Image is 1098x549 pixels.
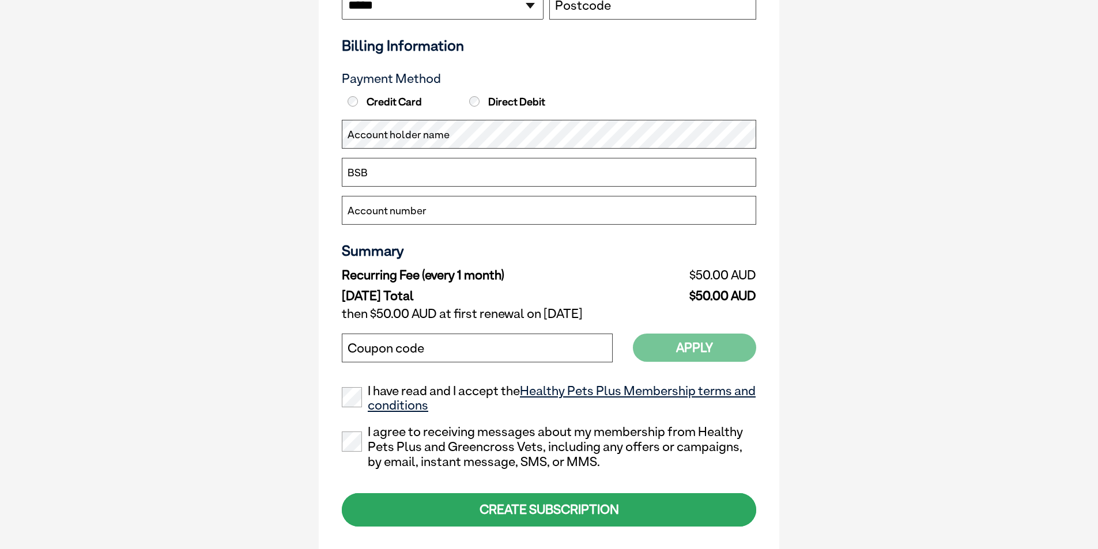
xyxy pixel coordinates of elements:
[348,96,358,107] input: Credit Card
[469,96,480,107] input: Direct Debit
[342,493,756,526] div: CREATE SUBSCRIPTION
[342,71,756,86] h3: Payment Method
[342,384,756,414] label: I have read and I accept the
[348,341,424,356] label: Coupon code
[633,286,756,304] td: $50.00 AUD
[342,265,633,286] td: Recurring Fee (every 1 month)
[466,96,585,108] label: Direct Debit
[633,334,756,362] button: Apply
[633,265,756,286] td: $50.00 AUD
[342,37,756,54] h3: Billing Information
[342,304,756,324] td: then $50.00 AUD at first renewal on [DATE]
[348,165,368,180] label: BSB
[342,387,362,407] input: I have read and I accept theHealthy Pets Plus Membership terms and conditions
[342,242,756,259] h3: Summary
[368,383,756,413] a: Healthy Pets Plus Membership terms and conditions
[348,127,450,142] label: Account holder name
[348,203,427,218] label: Account number
[345,96,463,108] label: Credit Card
[342,431,362,452] input: I agree to receiving messages about my membership from Healthy Pets Plus and Greencross Vets, inc...
[342,286,633,304] td: [DATE] Total
[342,425,756,469] label: I agree to receiving messages about my membership from Healthy Pets Plus and Greencross Vets, inc...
